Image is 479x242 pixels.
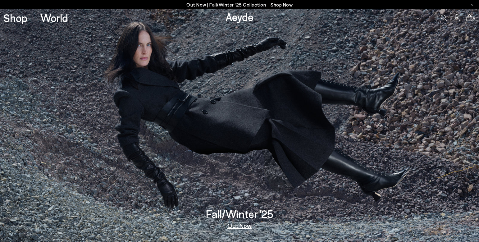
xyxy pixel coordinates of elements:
p: Out Now | Fall/Winter ‘25 Collection [186,1,293,9]
h3: Fall/Winter '25 [206,208,273,219]
span: Navigate to /collections/new-in [271,2,293,7]
a: Out Now [227,222,252,229]
a: Aeyde [226,10,253,23]
a: 0 [466,14,472,21]
span: 0 [472,16,476,20]
a: World [40,12,68,23]
a: Shop [3,12,27,23]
